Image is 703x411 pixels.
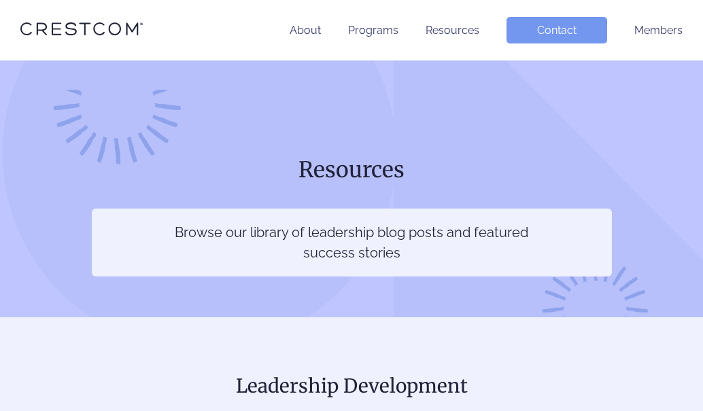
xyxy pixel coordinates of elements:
[348,24,398,37] a: Programs
[290,24,321,37] a: About
[634,24,683,37] a: Members
[92,156,612,184] h1: Resources
[20,372,683,400] h2: Leadership Development
[174,222,530,263] p: Browse our library of leadership blog posts and featured success stories
[426,24,479,37] a: Resources
[507,17,607,43] a: Contact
